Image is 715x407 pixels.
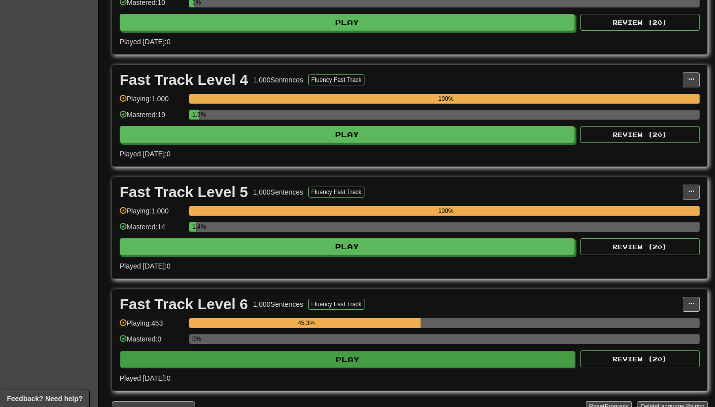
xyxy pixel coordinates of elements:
[120,262,170,270] span: Played [DATE]: 0
[7,394,82,404] span: Open feedback widget
[120,318,184,335] div: Playing: 453
[120,126,574,143] button: Play
[120,110,184,126] div: Mastered: 19
[253,75,303,85] div: 1,000 Sentences
[120,14,574,31] button: Play
[192,94,700,104] div: 100%
[580,238,700,255] button: Review (20)
[253,299,303,309] div: 1,000 Sentences
[120,297,248,312] div: Fast Track Level 6
[120,238,574,255] button: Play
[580,126,700,143] button: Review (20)
[120,94,184,110] div: Playing: 1,000
[192,222,196,232] div: 1.4%
[120,72,248,87] div: Fast Track Level 4
[120,38,170,46] span: Played [DATE]: 0
[120,222,184,238] div: Mastered: 14
[580,14,700,31] button: Review (20)
[120,150,170,158] span: Played [DATE]: 0
[120,185,248,200] div: Fast Track Level 5
[308,187,364,198] button: Fluency Fast Track
[192,318,420,328] div: 45.3%
[120,374,170,382] span: Played [DATE]: 0
[120,351,575,368] button: Play
[120,334,184,350] div: Mastered: 0
[120,206,184,222] div: Playing: 1,000
[308,299,364,310] button: Fluency Fast Track
[580,350,700,367] button: Review (20)
[308,74,364,85] button: Fluency Fast Track
[192,110,199,120] div: 1.9%
[192,206,700,216] div: 100%
[253,187,303,197] div: 1,000 Sentences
